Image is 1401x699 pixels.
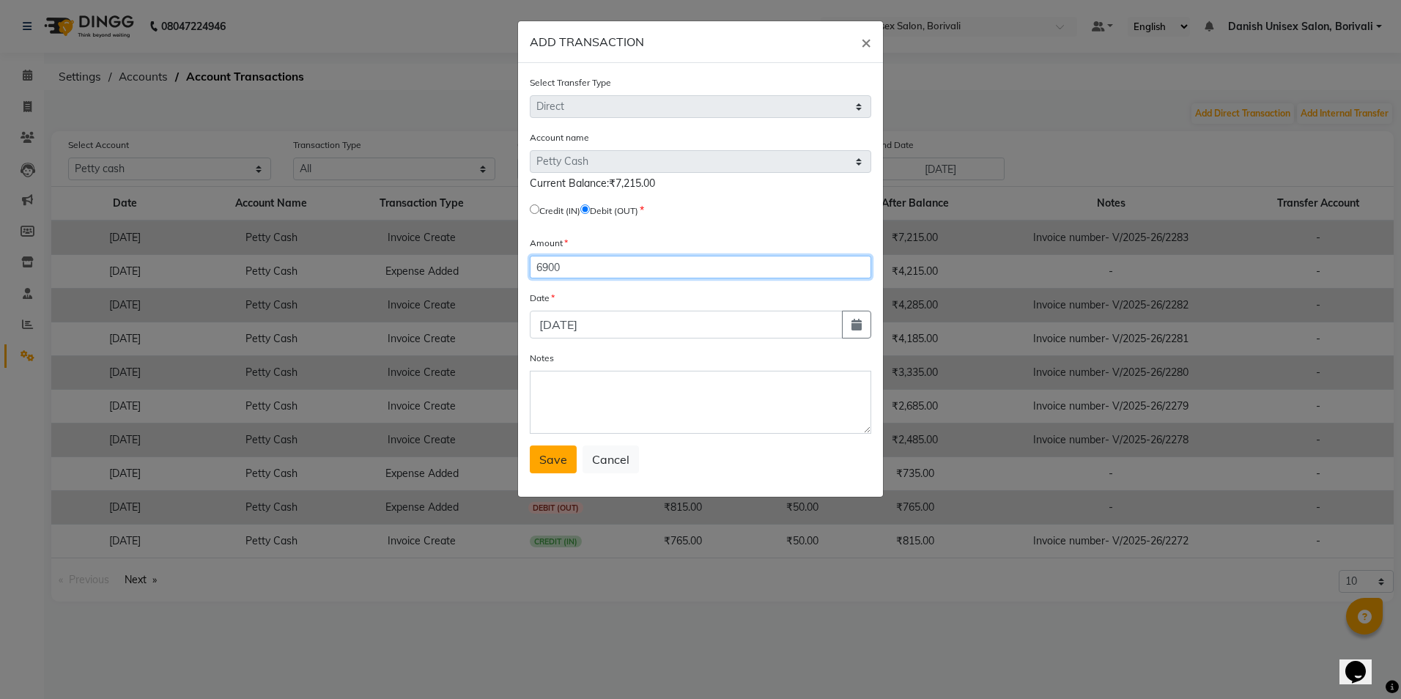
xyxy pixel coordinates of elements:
[530,76,611,89] label: Select Transfer Type
[530,131,589,144] label: Account name
[530,445,577,473] button: Save
[849,21,883,62] button: Close
[530,352,554,365] label: Notes
[583,445,639,473] button: Cancel
[530,177,655,190] span: Current Balance:₹7,215.00
[530,292,555,305] label: Date
[539,452,567,467] span: Save
[530,33,644,51] h6: ADD TRANSACTION
[861,31,871,53] span: ×
[1339,640,1386,684] iframe: chat widget
[590,204,638,218] label: Debit (OUT)
[530,237,568,250] label: Amount
[539,204,580,218] label: Credit (IN)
